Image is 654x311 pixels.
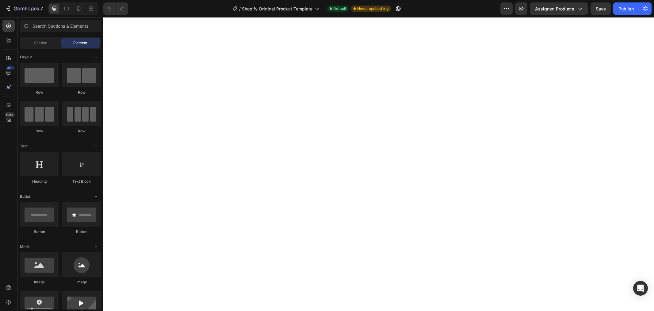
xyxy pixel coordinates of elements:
span: Text [20,143,28,149]
div: Heading [20,179,59,184]
div: Row [62,128,101,134]
input: Search Sections & Elements [20,20,101,32]
span: Assigned Products [535,6,574,12]
div: Text Block [62,179,101,184]
span: Element [73,40,87,46]
div: Button [62,229,101,235]
span: Layout [20,54,32,60]
span: Section [34,40,47,46]
button: Assigned Products [530,2,588,15]
span: Toggle open [91,192,101,201]
span: Toggle open [91,242,101,252]
div: Row [20,90,59,95]
div: 450 [6,65,15,70]
span: Need republishing [357,6,388,11]
div: Row [20,128,59,134]
span: Toggle open [91,141,101,151]
span: Default [333,6,346,11]
div: Button [20,229,59,235]
span: Toggle open [91,52,101,62]
div: Publish [618,6,634,12]
iframe: Design area [103,17,654,311]
span: / [239,6,241,12]
div: Beta [5,112,15,117]
div: Image [62,279,101,285]
div: Row [62,90,101,95]
div: Image [20,279,59,285]
span: Shopify Original Product Template [242,6,312,12]
button: 7 [2,2,46,15]
button: Publish [613,2,639,15]
div: Undo/Redo [103,2,128,15]
span: Save [596,6,606,11]
div: Open Intercom Messenger [633,281,648,296]
p: 7 [40,5,43,12]
span: Button [20,194,31,199]
button: Save [591,2,611,15]
span: Media [20,244,31,250]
